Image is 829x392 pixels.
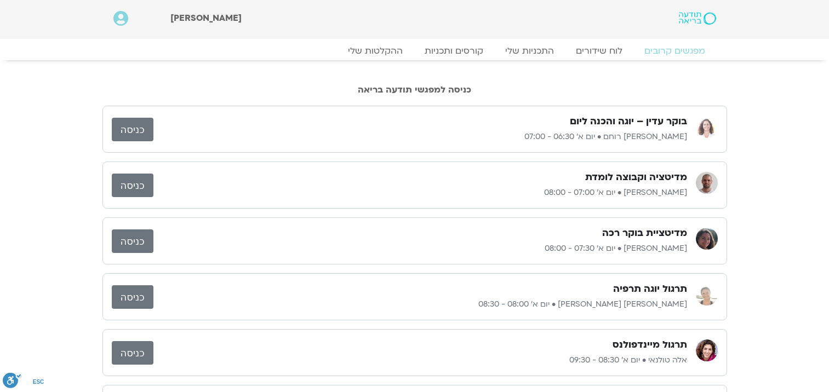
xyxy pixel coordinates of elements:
[153,354,687,367] p: אלה טולנאי • יום א׳ 08:30 - 09:30
[613,338,687,351] h3: תרגול מיינדפולנס
[153,186,687,199] p: [PERSON_NAME] • יום א׳ 07:00 - 08:00
[170,12,242,24] span: [PERSON_NAME]
[153,130,687,143] p: [PERSON_NAME] רוחם • יום א׳ 06:30 - 07:00
[633,45,716,56] a: מפגשים קרובים
[102,85,727,95] h2: כניסה למפגשי תודעה בריאה
[112,174,153,197] a: כניסה
[570,115,687,128] h3: בוקר עדין – יוגה והכנה ליום
[153,298,687,311] p: [PERSON_NAME] [PERSON_NAME] • יום א׳ 08:00 - 08:30
[696,116,718,138] img: אורנה סמלסון רוחם
[696,284,718,305] img: סיגל כהן
[337,45,414,56] a: ההקלטות שלי
[414,45,494,56] a: קורסים ותכניות
[112,341,153,365] a: כניסה
[613,283,687,296] h3: תרגול יוגה תרפיה
[153,242,687,255] p: [PERSON_NAME] • יום א׳ 07:30 - 08:00
[112,229,153,253] a: כניסה
[565,45,633,56] a: לוח שידורים
[113,45,716,56] nav: Menu
[696,172,718,194] img: דקל קנטי
[585,171,687,184] h3: מדיטציה וקבוצה לומדת
[112,285,153,309] a: כניסה
[494,45,565,56] a: התכניות שלי
[112,118,153,141] a: כניסה
[602,227,687,240] h3: מדיטציית בוקר רכה
[696,339,718,361] img: אלה טולנאי
[696,228,718,250] img: קרן גל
